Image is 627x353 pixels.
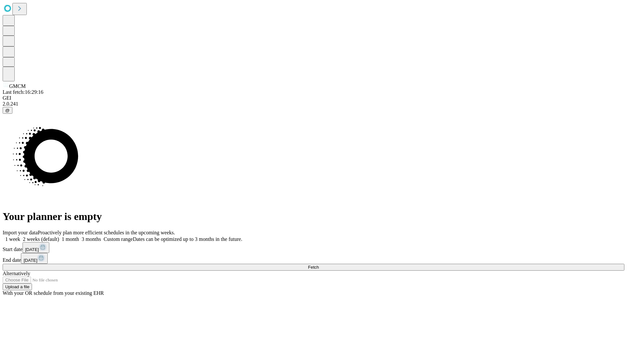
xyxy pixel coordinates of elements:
[82,236,101,242] span: 3 months
[3,264,624,271] button: Fetch
[3,210,624,223] h1: Your planner is empty
[3,253,624,264] div: End date
[3,290,104,296] span: With your OR schedule from your existing EHR
[24,258,37,263] span: [DATE]
[3,283,32,290] button: Upload a file
[3,271,30,276] span: Alternatively
[9,83,26,89] span: GMCM
[62,236,79,242] span: 1 month
[23,236,59,242] span: 2 weeks (default)
[3,89,43,95] span: Last fetch: 16:29:16
[3,242,624,253] div: Start date
[3,101,624,107] div: 2.0.241
[5,236,20,242] span: 1 week
[308,265,319,270] span: Fetch
[104,236,133,242] span: Custom range
[25,247,39,252] span: [DATE]
[3,95,624,101] div: GEI
[133,236,242,242] span: Dates can be optimized up to 3 months in the future.
[5,108,10,113] span: @
[21,253,48,264] button: [DATE]
[3,230,38,235] span: Import your data
[38,230,175,235] span: Proactively plan more efficient schedules in the upcoming weeks.
[23,242,49,253] button: [DATE]
[3,107,12,114] button: @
